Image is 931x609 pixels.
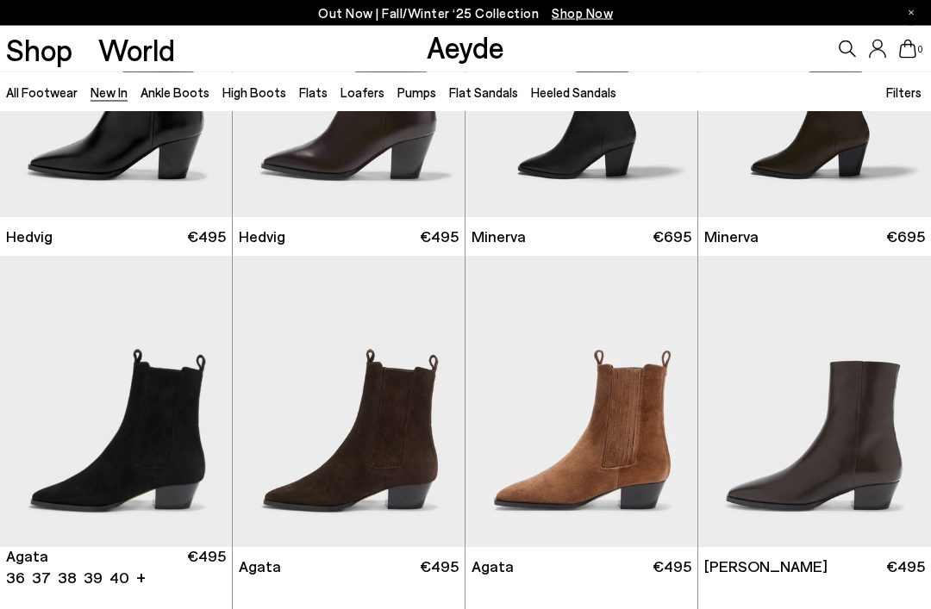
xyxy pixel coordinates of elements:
a: Minerva €695 [465,218,697,257]
img: Agata Suede Ankle Boots [233,257,465,549]
span: €495 [886,556,925,578]
span: Agata [472,556,514,578]
img: Agata Suede Ankle Boots [465,257,697,549]
span: €695 [653,227,691,248]
span: [PERSON_NAME] [704,556,828,578]
li: + [136,566,146,589]
span: €495 [653,556,691,578]
a: Ankle Boots [141,84,209,100]
span: Hedvig [239,227,285,248]
p: Out Now | Fall/Winter ‘25 Collection [318,3,613,24]
span: Hedvig [6,227,53,248]
li: 39 [84,568,103,589]
span: Filters [886,84,922,100]
span: €495 [420,556,459,578]
a: World [98,34,175,65]
li: 40 [109,568,129,589]
span: Minerva [472,227,526,248]
span: Agata [239,556,281,578]
a: 0 [899,40,916,59]
a: Loafers [341,84,384,100]
li: 36 [6,568,25,589]
a: Agata €495 [465,548,697,587]
ul: variant [6,568,124,589]
span: Navigate to /collections/new-in [552,5,613,21]
img: Baba Pointed Cowboy Boots [698,257,931,549]
a: Flats [299,84,328,100]
a: Heeled Sandals [531,84,616,100]
span: €495 [420,227,459,248]
span: Agata [6,546,48,568]
a: Pumps [397,84,436,100]
span: €495 [187,546,226,589]
a: All Footwear [6,84,78,100]
a: New In [91,84,128,100]
a: Agata €495 [233,548,465,587]
a: Flat Sandals [449,84,518,100]
a: Aeyde [427,28,504,65]
a: Hedvig €495 [233,218,465,257]
a: Minerva €695 [698,218,931,257]
span: €495 [187,227,226,248]
li: 38 [58,568,77,589]
a: Shop [6,34,72,65]
span: €695 [886,227,925,248]
li: 37 [32,568,51,589]
span: Minerva [704,227,759,248]
a: High Boots [222,84,286,100]
span: 0 [916,45,925,54]
a: [PERSON_NAME] €495 [698,548,931,587]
